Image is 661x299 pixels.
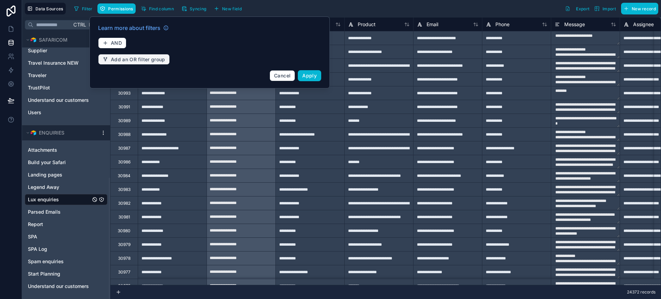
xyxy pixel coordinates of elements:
[28,258,91,265] a: Spam enquiries
[28,47,91,54] a: Supplier
[28,246,91,253] a: SPA Log
[88,22,93,27] span: K
[28,97,91,104] a: Understand our customers
[28,60,78,66] span: Travel Insurance NEW
[28,221,43,228] span: Report
[71,3,95,14] button: Filter
[28,72,91,79] a: Traveler
[25,169,107,180] div: Landing pages
[28,84,91,91] a: TrustPilot
[28,209,91,215] a: Parsed Emails
[25,35,98,45] button: Airtable LogoSAFARICOM
[118,269,130,275] div: 30977
[28,159,66,166] span: Build your Safari
[427,21,438,28] span: Email
[222,6,242,11] span: New field
[627,289,655,295] span: 24372 records
[25,3,66,14] button: Data Sources
[118,187,130,192] div: 30983
[82,6,93,11] span: Filter
[118,242,130,247] div: 30979
[25,157,107,168] div: Build your Safari
[28,60,91,66] a: Travel Insurance NEW
[39,36,67,43] span: SAFARICOM
[25,194,107,205] div: Lux enquiries
[118,173,130,179] div: 30984
[25,57,107,68] div: Travel Insurance NEW
[28,233,37,240] span: SPA
[28,97,89,104] span: Understand our customers
[28,184,91,191] a: Legend Away
[28,171,91,178] a: Landing pages
[28,184,59,191] span: Legend Away
[25,182,107,193] div: Legend Away
[28,147,91,153] a: Attachments
[28,196,59,203] span: Lux enquiries
[118,90,130,96] div: 30993
[25,95,107,106] div: Understand our customers
[563,3,592,14] button: Export
[118,201,130,206] div: 30982
[564,21,585,28] span: Message
[274,73,291,78] span: Cancel
[28,196,91,203] a: Lux enquiries
[111,40,122,46] span: AND
[31,37,36,43] img: Airtable Logo
[25,82,107,93] div: TrustPilot
[28,209,61,215] span: Parsed Emails
[28,84,50,91] span: TrustPilot
[108,6,133,11] span: Permissions
[118,118,130,124] div: 30989
[495,21,510,28] span: Phone
[28,283,91,290] a: Understand our customers
[118,256,130,261] div: 30978
[28,270,91,277] a: Start Planning
[576,6,589,11] span: Export
[28,258,64,265] span: Spam enquiries
[28,47,47,54] span: Supplier
[25,268,107,279] div: Start Planning
[118,214,130,220] div: 30981
[298,70,321,81] button: Apply
[98,24,169,32] a: Learn more about filters
[25,281,107,292] div: Understand our customers
[39,129,64,136] span: ENQUIRIES
[28,72,46,79] span: Traveler
[28,283,89,290] span: Understand our customers
[28,246,47,253] span: SPA Log
[149,6,174,11] span: Find column
[118,283,130,289] div: 30975
[25,244,107,255] div: SPA Log
[179,3,209,14] button: Syncing
[118,159,130,165] div: 30986
[25,256,107,267] div: Spam enquiries
[270,70,295,81] button: Cancel
[98,38,126,49] button: AND
[31,130,36,136] img: Airtable Logo
[25,219,107,230] div: Report
[35,6,63,11] span: Data Sources
[28,147,57,153] span: Attachments
[621,3,658,14] button: New record
[633,21,654,28] span: Assignee
[190,6,206,11] span: Syncing
[73,20,87,29] span: Ctrl
[28,233,91,240] a: SPA
[25,70,107,81] div: Traveler
[618,3,658,14] a: New record
[28,159,91,166] a: Build your Safari
[138,3,176,14] button: Find column
[98,24,160,32] span: Learn more about filters
[25,107,107,118] div: Users
[98,54,170,65] button: Add an OR filter group
[28,221,91,228] a: Report
[97,3,135,14] button: Permissions
[111,56,165,63] span: Add an OR filter group
[179,3,211,14] a: Syncing
[25,45,107,56] div: Supplier
[97,3,138,14] a: Permissions
[28,171,62,178] span: Landing pages
[602,6,616,11] span: Import
[25,206,107,217] div: Parsed Emails
[118,132,130,137] div: 30988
